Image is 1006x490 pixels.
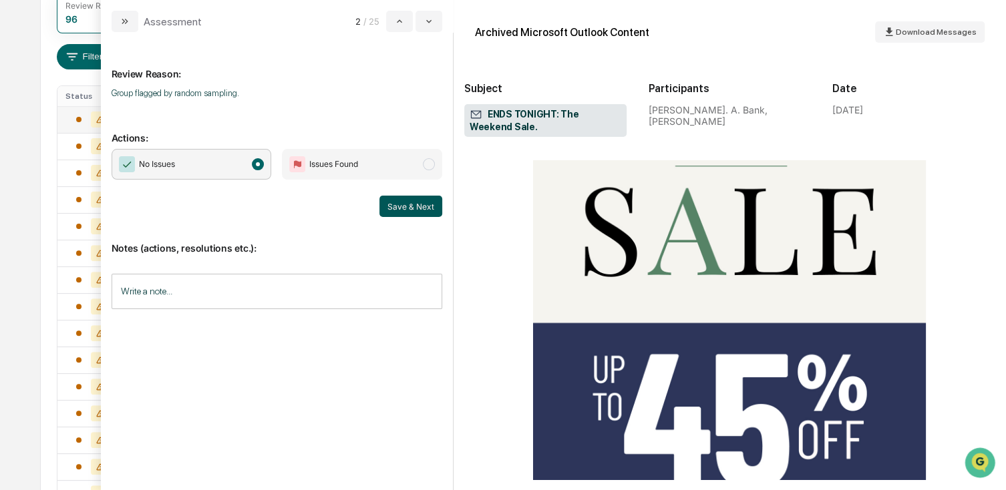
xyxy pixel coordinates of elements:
[470,108,622,134] span: ENDS TONIGHT: The Weekend Sale.
[832,104,863,115] div: [DATE]
[57,44,115,69] button: Filters
[648,82,811,95] h2: Participants
[963,446,999,482] iframe: Open customer support
[27,168,86,182] span: Preclearance
[57,86,128,106] th: Status
[13,195,24,206] div: 🔎
[119,156,135,172] img: Checkmark
[133,226,162,236] span: Pylon
[45,102,219,115] div: Start new chat
[8,188,90,212] a: 🔎Data Lookup
[65,13,77,25] div: 96
[27,194,84,207] span: Data Lookup
[832,82,995,95] h2: Date
[875,21,985,43] button: Download Messages
[97,170,108,180] div: 🗄️
[355,16,361,27] span: 2
[309,158,358,171] span: Issues Found
[112,88,442,98] p: Group flagged by random sampling.
[13,102,37,126] img: 1746055101610-c473b297-6a78-478c-a979-82029cc54cd1
[112,52,442,79] p: Review Reason:
[45,115,169,126] div: We're available if you need us!
[13,170,24,180] div: 🖐️
[8,163,92,187] a: 🖐️Preclearance
[289,156,305,172] img: Flag
[112,226,442,254] p: Notes (actions, resolutions etc.):
[65,1,130,11] div: Review Required
[144,15,202,28] div: Assessment
[475,26,649,39] div: Archived Microsoft Outlook Content
[363,16,383,27] span: / 25
[112,116,442,144] p: Actions:
[896,27,977,37] span: Download Messages
[13,28,243,49] p: How can we help?
[227,106,243,122] button: Start new chat
[648,104,811,127] div: [PERSON_NAME]. A. Bank, [PERSON_NAME]
[464,82,627,95] h2: Subject
[110,168,166,182] span: Attestations
[92,163,171,187] a: 🗄️Attestations
[139,158,175,171] span: No Issues
[94,226,162,236] a: Powered byPylon
[379,196,442,217] button: Save & Next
